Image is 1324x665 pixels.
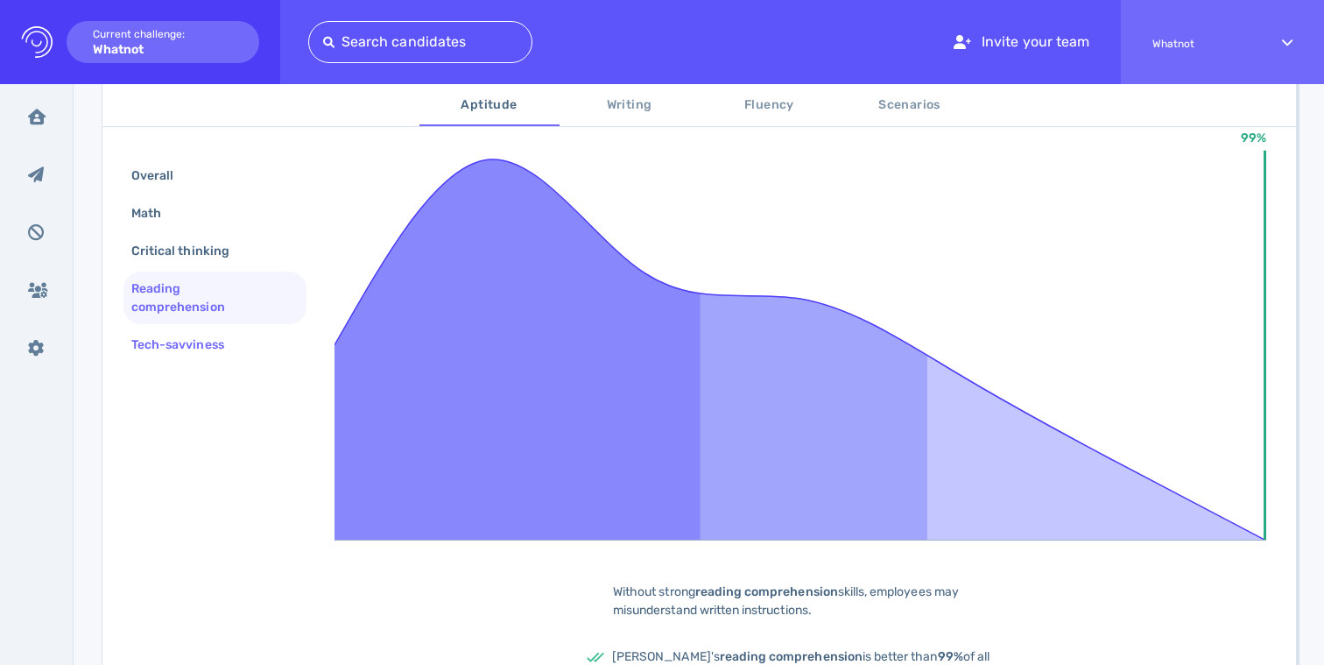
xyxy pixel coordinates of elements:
span: Writing [570,95,689,117]
b: 99% [938,649,963,664]
b: reading comprehension [695,584,838,599]
div: Critical thinking [128,238,250,264]
text: 99% [1241,131,1266,145]
span: Fluency [710,95,829,117]
span: Scenarios [850,95,969,117]
span: Aptitude [430,95,549,117]
span: Whatnot [1152,38,1250,50]
div: Math [128,201,182,226]
div: Reading comprehension [128,276,288,320]
div: Without strong skills, employees may misunderstand written instructions. [586,583,1024,619]
div: Tech-savviness [128,332,245,357]
div: Overall [128,163,194,188]
b: reading comprehension [720,649,863,664]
